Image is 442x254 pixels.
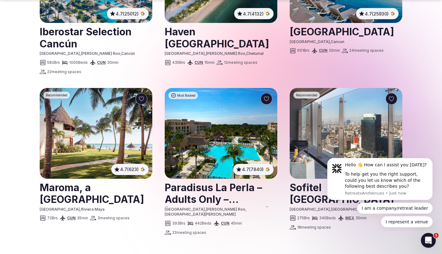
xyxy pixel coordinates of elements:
[297,48,310,53] span: 601 Brs
[290,207,330,212] span: [GEOGRAPHIC_DATA]
[165,51,205,56] span: [GEOGRAPHIC_DATA]
[221,221,230,226] a: CUN
[297,216,310,221] span: 275 Brs
[165,179,277,207] a: View venue
[177,93,195,98] span: Most Booked
[165,24,277,51] h2: Haven [GEOGRAPHIC_DATA]
[109,11,146,17] button: 4.7(25012)
[319,48,328,53] a: CUN
[290,179,402,207] h2: Sofitel [GEOGRAPHIC_DATA]
[47,60,60,65] span: 582 Brs
[242,166,264,173] span: 4.7 (7840)
[293,92,320,99] div: Recommended
[331,39,344,44] span: Cancun
[120,51,121,56] span: ,
[172,60,185,65] span: 435 Brs
[297,225,331,230] span: 18 meeting spaces
[116,11,139,17] span: 4.7 (25012)
[121,51,135,56] span: Cancún
[69,60,88,65] span: 1000 Beds
[40,24,152,51] a: View venue
[46,93,67,97] span: Recommended
[107,60,118,65] span: 30 min
[318,153,442,231] iframe: Intercom notifications message
[206,207,245,212] span: [PERSON_NAME] Roo
[80,51,81,56] span: ,
[290,88,402,179] a: See Sofitel Mexico City Reforma
[290,24,402,39] a: View venue
[47,69,81,75] span: 22 meeting spaces
[237,11,271,17] button: 4.7(4132)
[120,166,139,173] span: 4.7 (623)
[245,207,247,212] span: ,
[40,51,80,56] span: [GEOGRAPHIC_DATA]
[165,24,277,51] a: View venue
[43,92,70,99] div: Recommended
[224,60,257,65] span: 12 meeting spaces
[47,216,58,221] span: 72 Brs
[205,207,206,212] span: ,
[246,51,264,56] span: Chetumal
[40,24,152,51] h2: Iberostar Selection Cancún
[40,88,152,179] img: Maroma, a Belmond Hotel
[206,51,245,56] span: [PERSON_NAME] Roo
[194,60,203,65] a: CUN
[296,93,317,97] span: Recommended
[81,51,120,56] span: [PERSON_NAME] Roo
[40,207,80,212] span: [GEOGRAPHIC_DATA]
[165,88,277,179] a: See Paradisus La Perla – Adults Only – Riviera Maya
[434,233,439,238] span: 1
[195,221,212,226] span: 442 Beds
[290,24,402,39] h2: [GEOGRAPHIC_DATA]
[114,166,146,173] button: 4.7(623)
[290,39,330,44] span: [GEOGRAPHIC_DATA]
[40,179,152,207] h2: Maroma, a [GEOGRAPHIC_DATA]
[290,179,402,207] a: View venue
[205,51,206,56] span: ,
[165,179,277,207] h2: Paradisus La Perla – Adults Only – [GEOGRAPHIC_DATA]
[290,88,402,179] img: Sofitel Mexico City Reforma
[165,212,236,217] span: [GEOGRAPHIC_DATA][PERSON_NAME]
[243,11,264,17] span: 4.7 (4132)
[40,179,152,207] a: View venue
[172,230,206,235] span: 22 meeting spaces
[245,51,246,56] span: ,
[40,88,152,179] a: See Maroma, a Belmond Hotel
[80,207,81,212] span: ,
[329,48,340,53] span: 20 min
[365,11,389,17] span: 4.7 (25930)
[97,216,130,221] span: 3 meeting spaces
[231,221,242,226] span: 45 min
[165,207,205,212] span: [GEOGRAPHIC_DATA]
[165,88,277,179] img: Paradisus La Perla – Adults Only – Riviera Maya
[204,60,215,65] span: 15 min
[77,216,88,221] span: 35 min
[97,60,106,65] a: CUN
[168,92,198,99] div: Most Booked
[349,48,384,53] span: 24 meeting spaces
[67,216,76,220] a: CUN
[81,207,105,212] span: Riviera Maya
[172,221,185,226] span: 393 Brs
[421,233,436,248] iframe: Intercom live chat
[359,11,396,17] button: 4.7(25930)
[236,166,271,173] button: 4.7(7840)
[330,39,331,44] span: ,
